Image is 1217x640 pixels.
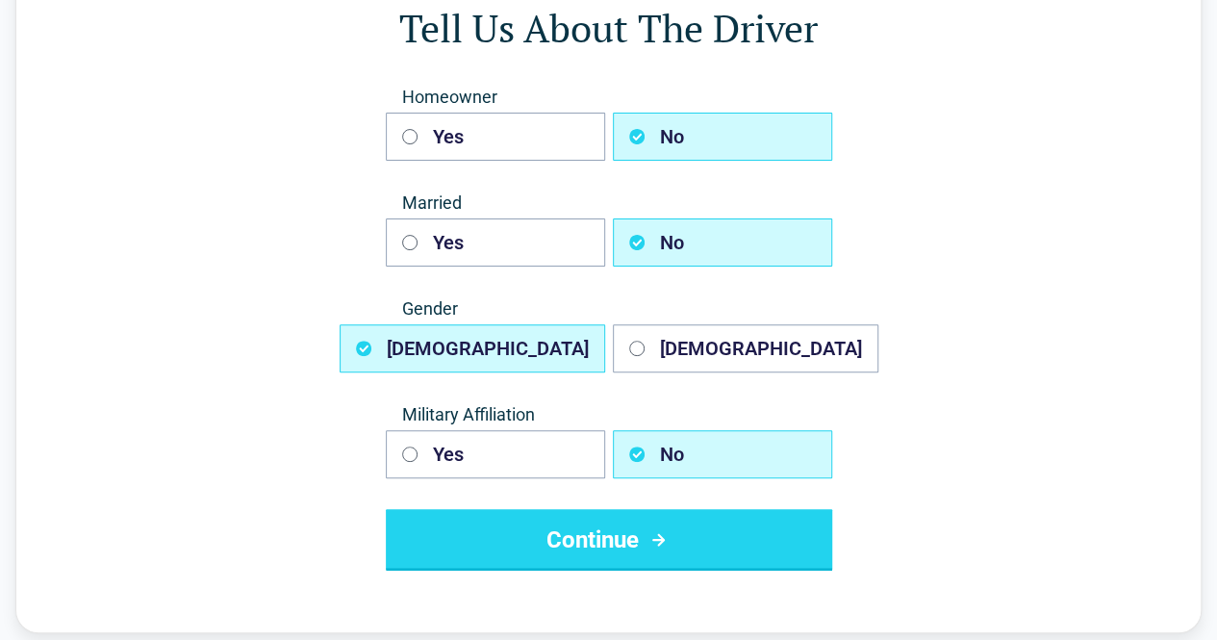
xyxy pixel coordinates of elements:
[386,509,832,571] button: Continue
[386,192,832,215] span: Married
[613,113,832,161] button: No
[340,324,605,372] button: [DEMOGRAPHIC_DATA]
[613,430,832,478] button: No
[613,218,832,267] button: No
[386,403,832,426] span: Military Affiliation
[386,297,832,320] span: Gender
[613,324,878,372] button: [DEMOGRAPHIC_DATA]
[386,86,832,109] span: Homeowner
[386,218,605,267] button: Yes
[93,1,1124,55] h1: Tell Us About The Driver
[386,113,605,161] button: Yes
[386,430,605,478] button: Yes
